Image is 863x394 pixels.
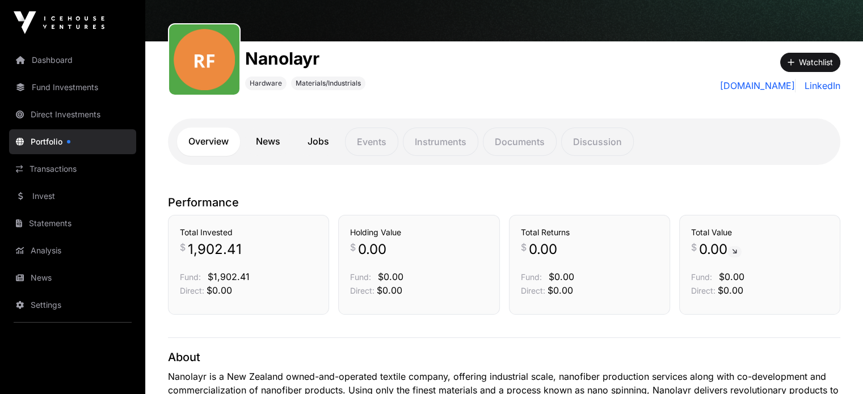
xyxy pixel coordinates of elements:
[9,75,136,100] a: Fund Investments
[780,53,840,72] button: Watchlist
[358,240,386,259] span: 0.00
[719,271,744,282] span: $0.00
[377,285,402,296] span: $0.00
[483,128,557,156] p: Documents
[180,272,201,282] span: Fund:
[207,285,232,296] span: $0.00
[720,79,795,92] a: [DOMAIN_NAME]
[548,285,573,296] span: $0.00
[9,102,136,127] a: Direct Investments
[699,240,742,259] span: 0.00
[9,184,136,209] a: Invest
[521,272,542,282] span: Fund:
[691,240,697,254] span: $
[345,128,398,156] p: Events
[521,227,658,238] h3: Total Returns
[296,128,340,156] a: Jobs
[378,271,403,282] span: $0.00
[529,240,557,259] span: 0.00
[174,29,235,90] img: revolution-fibres208.png
[177,128,240,156] a: Overview
[521,286,545,295] span: Direct:
[350,227,487,238] h3: Holding Value
[180,240,186,254] span: $
[350,240,356,254] span: $
[177,128,831,156] nav: Tabs
[806,340,863,394] iframe: Chat Widget
[296,79,361,88] span: Materials/Industrials
[350,286,374,295] span: Direct:
[14,11,104,34] img: Icehouse Ventures Logo
[188,240,242,259] span: 1,902.41
[168,194,840,210] p: Performance
[403,128,478,156] p: Instruments
[168,349,840,365] p: About
[9,129,136,154] a: Portfolio
[9,293,136,317] a: Settings
[208,271,250,282] span: $1,902.41
[245,48,365,69] h1: Nanolayr
[718,285,743,296] span: $0.00
[9,238,136,263] a: Analysis
[9,211,136,236] a: Statements
[691,286,715,295] span: Direct:
[9,265,136,290] a: News
[691,272,712,282] span: Fund:
[350,272,371,282] span: Fund:
[521,240,527,254] span: $
[180,286,204,295] span: Direct:
[245,128,292,156] a: News
[800,79,840,92] a: LinkedIn
[250,79,282,88] span: Hardware
[180,227,317,238] h3: Total Invested
[691,227,828,238] h3: Total Value
[549,271,574,282] span: $0.00
[561,128,634,156] p: Discussion
[9,48,136,73] a: Dashboard
[9,156,136,181] a: Transactions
